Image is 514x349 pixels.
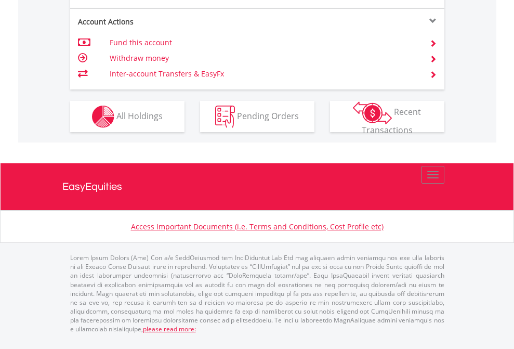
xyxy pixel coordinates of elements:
[62,163,452,210] a: EasyEquities
[131,222,384,231] a: Access Important Documents (i.e. Terms and Conditions, Cost Profile etc)
[143,325,196,333] a: please read more:
[215,106,235,128] img: pending_instructions-wht.png
[237,110,299,121] span: Pending Orders
[116,110,163,121] span: All Holdings
[110,50,417,66] td: Withdraw money
[92,106,114,128] img: holdings-wht.png
[353,101,392,124] img: transactions-zar-wht.png
[70,101,184,132] button: All Holdings
[70,17,257,27] div: Account Actions
[70,253,444,333] p: Lorem Ipsum Dolors (Ame) Con a/e SeddOeiusmod tem InciDiduntut Lab Etd mag aliquaen admin veniamq...
[110,35,417,50] td: Fund this account
[200,101,314,132] button: Pending Orders
[330,101,444,132] button: Recent Transactions
[110,66,417,82] td: Inter-account Transfers & EasyFx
